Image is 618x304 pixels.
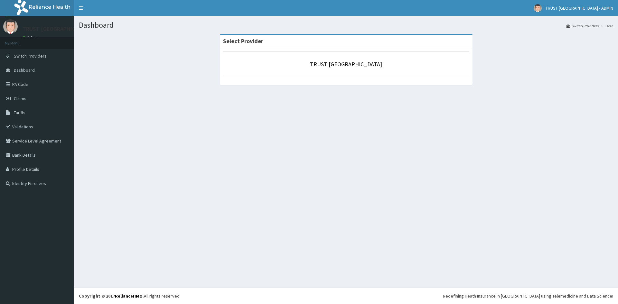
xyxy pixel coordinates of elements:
strong: Select Provider [223,37,263,45]
img: User Image [534,4,542,12]
img: User Image [3,19,18,34]
span: Claims [14,96,26,101]
h1: Dashboard [79,21,613,29]
span: Tariffs [14,110,25,115]
a: RelianceHMO [115,293,143,299]
a: TRUST [GEOGRAPHIC_DATA] [310,60,382,68]
footer: All rights reserved. [74,288,618,304]
strong: Copyright © 2017 . [79,293,144,299]
li: Here [599,23,613,29]
div: Redefining Heath Insurance in [GEOGRAPHIC_DATA] using Telemedicine and Data Science! [443,293,613,299]
span: Switch Providers [14,53,47,59]
a: Switch Providers [566,23,599,29]
span: TRUST [GEOGRAPHIC_DATA] - ADMIN [546,5,613,11]
span: Dashboard [14,67,35,73]
a: Online [23,35,38,40]
p: TRUST [GEOGRAPHIC_DATA] - ADMIN [23,26,115,32]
